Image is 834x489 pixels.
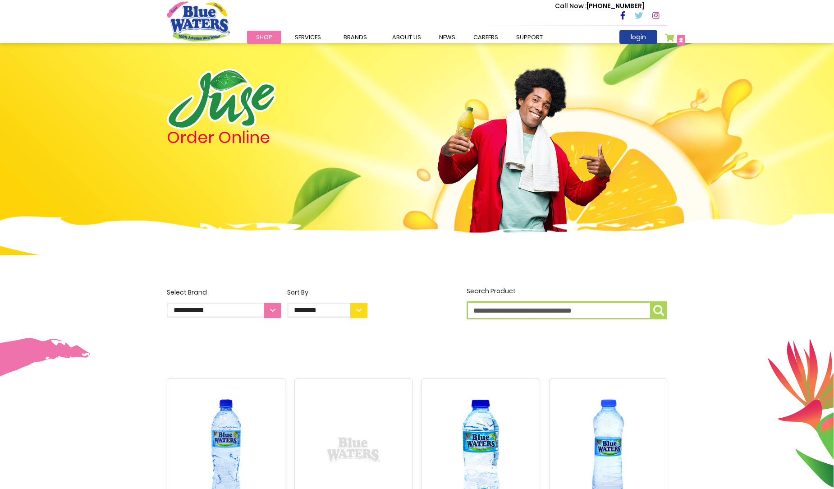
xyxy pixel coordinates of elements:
span: Shop [256,33,272,42]
img: man.png [436,52,612,245]
label: Select Brand [167,288,281,318]
button: Search Product [650,301,667,319]
span: 2 [679,36,683,45]
span: Brands [344,33,367,42]
div: Sort By [287,288,367,297]
select: Select Brand [167,303,281,318]
img: search-icon.png [653,305,664,316]
a: store logo [167,1,230,41]
input: Search Product [467,301,667,319]
span: Call Now : [555,1,587,10]
a: support [507,31,552,44]
a: login [619,30,657,44]
a: News [430,31,464,44]
img: logo [167,69,276,129]
span: Services [295,33,321,42]
label: Search Product [467,286,667,319]
h4: Order Online [167,129,367,146]
select: Sort By [287,303,367,318]
p: [PHONE_NUMBER] [555,1,645,11]
a: about us [383,31,430,44]
a: 2 [665,33,685,46]
a: careers [464,31,507,44]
